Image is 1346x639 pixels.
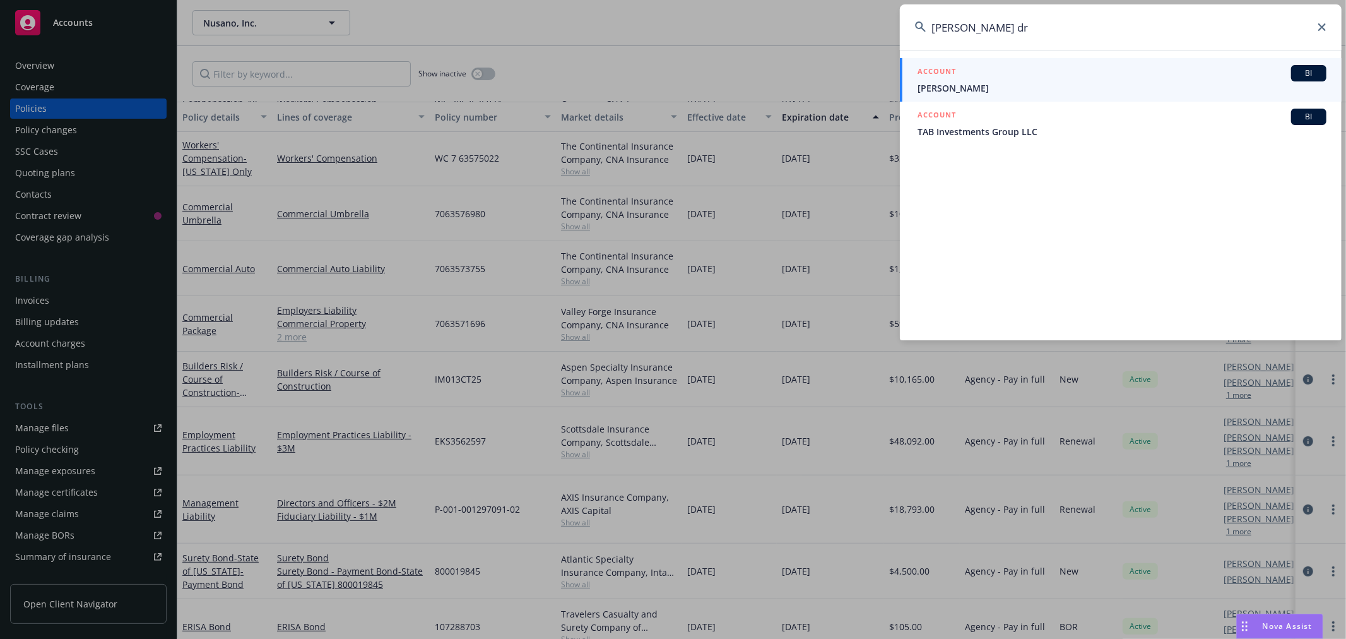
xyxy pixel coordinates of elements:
[918,125,1326,138] span: TAB Investments Group LLC
[900,102,1342,145] a: ACCOUNTBITAB Investments Group LLC
[1296,68,1321,79] span: BI
[1237,614,1253,638] div: Drag to move
[918,109,956,124] h5: ACCOUNT
[1296,111,1321,122] span: BI
[900,4,1342,50] input: Search...
[1263,621,1313,631] span: Nova Assist
[918,65,956,80] h5: ACCOUNT
[1236,614,1323,639] button: Nova Assist
[918,81,1326,95] span: [PERSON_NAME]
[900,58,1342,102] a: ACCOUNTBI[PERSON_NAME]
